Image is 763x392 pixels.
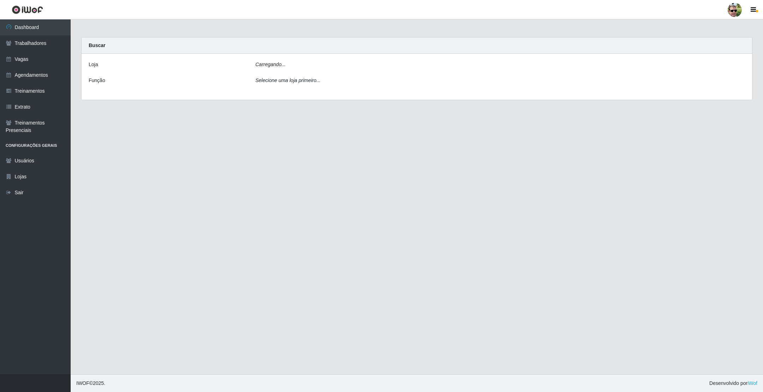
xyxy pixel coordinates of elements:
label: Loja [89,61,98,68]
span: © 2025 . [76,380,105,387]
span: IWOF [76,380,89,386]
img: CoreUI Logo [12,5,43,14]
label: Função [89,77,105,84]
i: Carregando... [255,62,286,67]
i: Selecione uma loja primeiro... [255,77,320,83]
strong: Buscar [89,42,105,48]
a: iWof [747,380,757,386]
span: Desenvolvido por [709,380,757,387]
